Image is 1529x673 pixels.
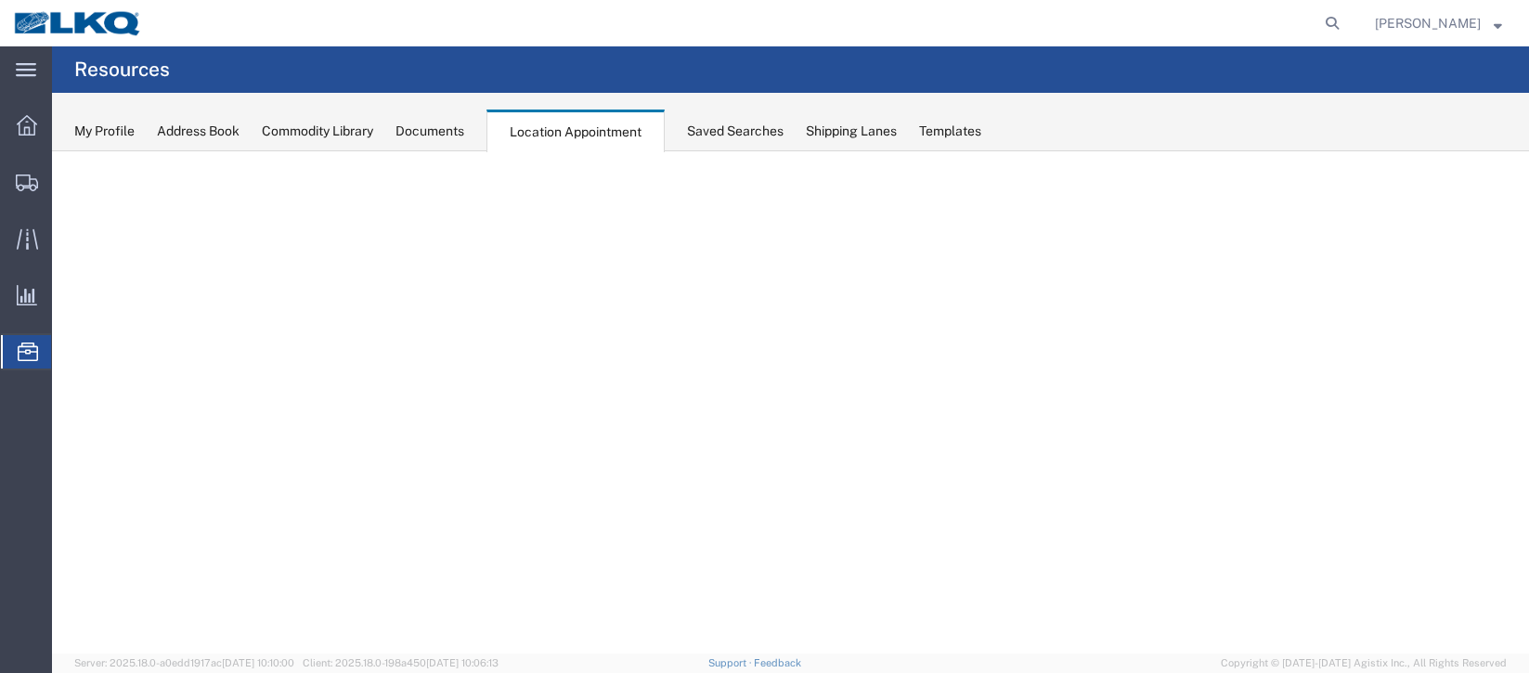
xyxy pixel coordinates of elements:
img: logo [13,9,143,37]
div: Saved Searches [687,122,784,141]
h4: Resources [74,46,170,93]
div: Shipping Lanes [806,122,897,141]
span: Copyright © [DATE]-[DATE] Agistix Inc., All Rights Reserved [1221,655,1507,671]
span: Christopher Sanchez [1375,13,1481,33]
span: Client: 2025.18.0-198a450 [303,657,499,668]
a: Support [708,657,755,668]
span: [DATE] 10:06:13 [426,657,499,668]
span: [DATE] 10:10:00 [222,657,294,668]
button: [PERSON_NAME] [1374,12,1503,34]
div: Templates [919,122,981,141]
div: Location Appointment [486,110,665,152]
div: Documents [395,122,464,141]
div: My Profile [74,122,135,141]
span: Server: 2025.18.0-a0edd1917ac [74,657,294,668]
iframe: FS Legacy Container [52,151,1529,654]
div: Address Book [157,122,240,141]
div: Commodity Library [262,122,373,141]
a: Feedback [754,657,801,668]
